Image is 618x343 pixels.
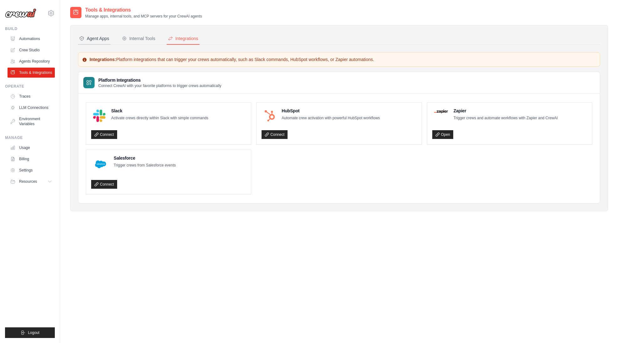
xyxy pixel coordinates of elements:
img: Slack Logo [93,110,106,122]
button: Resources [8,177,55,187]
a: Open [432,130,453,139]
button: Internal Tools [121,33,157,45]
a: Automations [8,34,55,44]
a: Connect [262,130,288,139]
img: HubSpot Logo [263,110,276,122]
a: Tools & Integrations [8,68,55,78]
h4: HubSpot [282,108,380,114]
h4: Slack [111,108,208,114]
div: Internal Tools [122,35,155,42]
div: Manage [5,135,55,140]
h4: Zapier [454,108,558,114]
a: Crew Studio [8,45,55,55]
p: Trigger crews and automate workflows with Zapier and CrewAI [454,115,558,121]
div: Integrations [168,35,198,42]
span: Resources [19,179,37,184]
a: Traces [8,91,55,101]
p: Platform integrations that can trigger your crews automatically, such as Slack commands, HubSpot ... [82,56,596,63]
p: Automate crew activation with powerful HubSpot workflows [282,115,380,121]
h2: Tools & Integrations [85,6,202,14]
button: Agent Apps [78,33,111,45]
h3: Platform Integrations [98,77,221,83]
p: Manage apps, internal tools, and MCP servers for your CrewAI agents [85,14,202,19]
a: Usage [8,143,55,153]
a: Settings [8,165,55,175]
div: Build [5,26,55,31]
a: Environment Variables [8,114,55,129]
p: Activate crews directly within Slack with simple commands [111,115,208,121]
a: Connect [91,180,117,189]
a: Connect [91,130,117,139]
strong: Integrations: [90,57,116,62]
button: Integrations [167,33,200,45]
a: Billing [8,154,55,164]
p: Trigger crews from Salesforce events [114,162,176,169]
a: LLM Connections [8,103,55,113]
div: Agent Apps [79,35,109,42]
span: Logout [28,330,39,335]
a: Agents Repository [8,56,55,66]
img: Logo [5,8,36,18]
img: Zapier Logo [434,110,448,113]
h4: Salesforce [114,155,176,161]
p: Connect CrewAI with your favorite platforms to trigger crews automatically [98,83,221,88]
button: Logout [5,327,55,338]
img: Salesforce Logo [93,157,108,172]
div: Operate [5,84,55,89]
